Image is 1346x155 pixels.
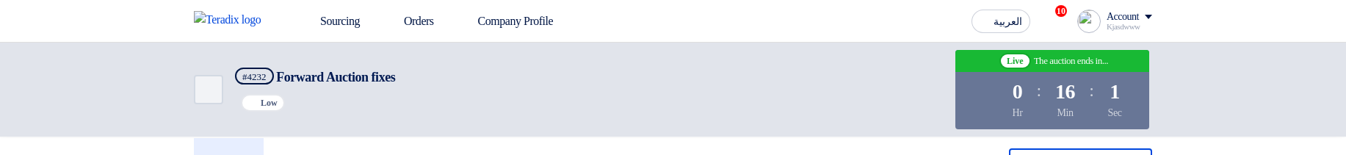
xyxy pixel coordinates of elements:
[999,53,1031,69] span: Live
[1107,11,1139,24] div: Account
[1057,105,1074,120] div: Min
[1013,105,1023,120] div: Hr
[1107,23,1152,31] div: Kjasdwww
[1110,82,1120,102] div: 1
[971,10,1030,33] button: العربية
[1077,10,1101,33] img: profile_test.png
[276,70,395,84] span: Forward Auction fixes
[1055,5,1067,17] span: 10
[235,68,395,86] h5: Forward Auction fixes
[194,11,270,29] img: Teradix logo
[1055,82,1075,102] div: 16
[261,98,278,108] span: Low
[446,5,565,37] a: Company Profile
[242,72,267,82] div: #4232
[372,5,446,37] a: Orders
[288,5,372,37] a: Sourcing
[1037,77,1041,104] div: :
[1034,55,1108,68] div: The auction ends in...
[1108,105,1122,120] div: Sec
[994,17,1022,27] span: العربية
[1089,77,1093,104] div: :
[1013,82,1023,102] div: 0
